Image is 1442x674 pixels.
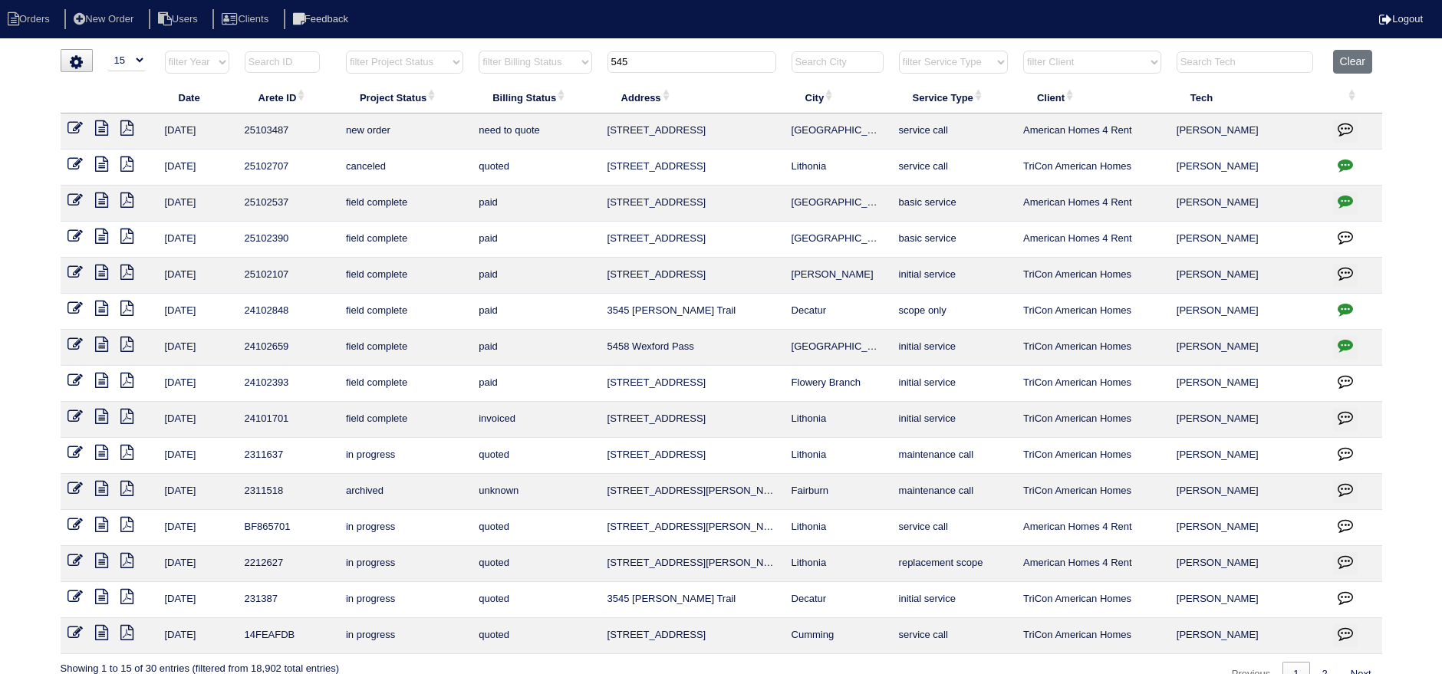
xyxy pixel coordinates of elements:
td: 25102390 [237,222,338,258]
td: 2311637 [237,438,338,474]
td: quoted [471,150,599,186]
td: in progress [338,618,471,654]
td: Lithonia [784,402,891,438]
td: field complete [338,330,471,366]
th: Date [157,81,237,113]
td: paid [471,222,599,258]
a: Logout [1379,13,1423,25]
th: City: activate to sort column ascending [784,81,891,113]
li: Clients [212,9,281,30]
td: in progress [338,546,471,582]
td: need to quote [471,113,599,150]
td: archived [338,474,471,510]
td: Cumming [784,618,891,654]
td: [PERSON_NAME] [1169,186,1325,222]
td: [PERSON_NAME] [1169,150,1325,186]
td: Lithonia [784,438,891,474]
th: Client: activate to sort column ascending [1016,81,1169,113]
th: Service Type: activate to sort column ascending [891,81,1016,113]
input: Search Tech [1177,51,1313,73]
td: 25102537 [237,186,338,222]
td: [DATE] [157,618,237,654]
td: 5458 Wexford Pass [600,330,784,366]
td: field complete [338,186,471,222]
th: Project Status: activate to sort column ascending [338,81,471,113]
td: [DATE] [157,474,237,510]
td: TriCon American Homes [1016,330,1169,366]
td: service call [891,618,1016,654]
td: [STREET_ADDRESS][PERSON_NAME] [600,510,784,546]
td: paid [471,258,599,294]
td: quoted [471,510,599,546]
td: TriCon American Homes [1016,294,1169,330]
td: 3545 [PERSON_NAME] Trail [600,294,784,330]
td: TriCon American Homes [1016,258,1169,294]
td: Fairburn [784,474,891,510]
td: [DATE] [157,402,237,438]
td: TriCon American Homes [1016,150,1169,186]
li: New Order [64,9,146,30]
td: [PERSON_NAME] [1169,294,1325,330]
td: 2311518 [237,474,338,510]
td: [PERSON_NAME] [1169,258,1325,294]
td: paid [471,186,599,222]
td: American Homes 4 Rent [1016,113,1169,150]
td: [GEOGRAPHIC_DATA] [784,330,891,366]
td: BF865701 [237,510,338,546]
td: in progress [338,510,471,546]
td: 14FEAFDB [237,618,338,654]
td: [PERSON_NAME] [1169,402,1325,438]
td: service call [891,150,1016,186]
td: initial service [891,330,1016,366]
td: [GEOGRAPHIC_DATA] [784,186,891,222]
a: Clients [212,13,281,25]
td: [DATE] [157,438,237,474]
td: 24101701 [237,402,338,438]
td: maintenance call [891,438,1016,474]
td: American Homes 4 Rent [1016,222,1169,258]
td: TriCon American Homes [1016,582,1169,618]
td: initial service [891,582,1016,618]
td: [DATE] [157,330,237,366]
td: [STREET_ADDRESS] [600,258,784,294]
td: unknown [471,474,599,510]
td: [STREET_ADDRESS] [600,366,784,402]
td: TriCon American Homes [1016,438,1169,474]
td: basic service [891,186,1016,222]
td: [STREET_ADDRESS][PERSON_NAME] [600,546,784,582]
td: [PERSON_NAME] [1169,618,1325,654]
td: maintenance call [891,474,1016,510]
td: [PERSON_NAME] [1169,474,1325,510]
input: Search City [792,51,884,73]
td: TriCon American Homes [1016,366,1169,402]
td: 231387 [237,582,338,618]
td: [STREET_ADDRESS] [600,438,784,474]
td: field complete [338,402,471,438]
th: Arete ID: activate to sort column ascending [237,81,338,113]
td: 24102848 [237,294,338,330]
td: 24102393 [237,366,338,402]
td: American Homes 4 Rent [1016,186,1169,222]
td: quoted [471,438,599,474]
td: canceled [338,150,471,186]
li: Feedback [284,9,360,30]
td: field complete [338,258,471,294]
td: invoiced [471,402,599,438]
td: scope only [891,294,1016,330]
td: quoted [471,582,599,618]
td: 25102107 [237,258,338,294]
th: Address: activate to sort column ascending [600,81,784,113]
td: TriCon American Homes [1016,402,1169,438]
td: 24102659 [237,330,338,366]
td: Lithonia [784,150,891,186]
td: in progress [338,582,471,618]
td: [DATE] [157,366,237,402]
td: [PERSON_NAME] [1169,510,1325,546]
button: Clear [1333,50,1372,74]
a: New Order [64,13,146,25]
td: Lithonia [784,510,891,546]
th: Billing Status: activate to sort column ascending [471,81,599,113]
td: initial service [891,402,1016,438]
td: [PERSON_NAME] [1169,546,1325,582]
td: initial service [891,258,1016,294]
